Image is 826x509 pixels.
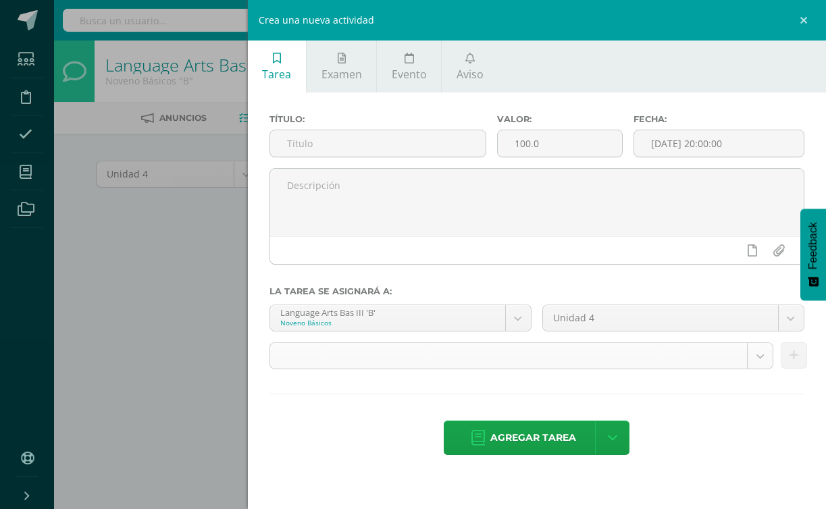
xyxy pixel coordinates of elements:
[807,222,819,269] span: Feedback
[490,421,576,454] span: Agregar tarea
[269,286,804,296] label: La tarea se asignará a:
[270,305,531,331] a: Language Arts Bas III 'B'Noveno Básicos
[269,114,486,124] label: Título:
[262,67,291,82] span: Tarea
[442,41,498,92] a: Aviso
[307,41,376,92] a: Examen
[270,130,486,157] input: Título
[321,67,362,82] span: Examen
[800,209,826,300] button: Feedback - Mostrar encuesta
[377,41,441,92] a: Evento
[497,114,623,124] label: Valor:
[457,67,484,82] span: Aviso
[280,318,495,327] div: Noveno Básicos
[392,67,427,82] span: Evento
[543,305,804,331] a: Unidad 4
[634,114,804,124] label: Fecha:
[248,41,306,92] a: Tarea
[553,305,768,331] span: Unidad 4
[280,305,495,318] div: Language Arts Bas III 'B'
[634,130,804,157] input: Fecha de entrega
[498,130,622,157] input: Puntos máximos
